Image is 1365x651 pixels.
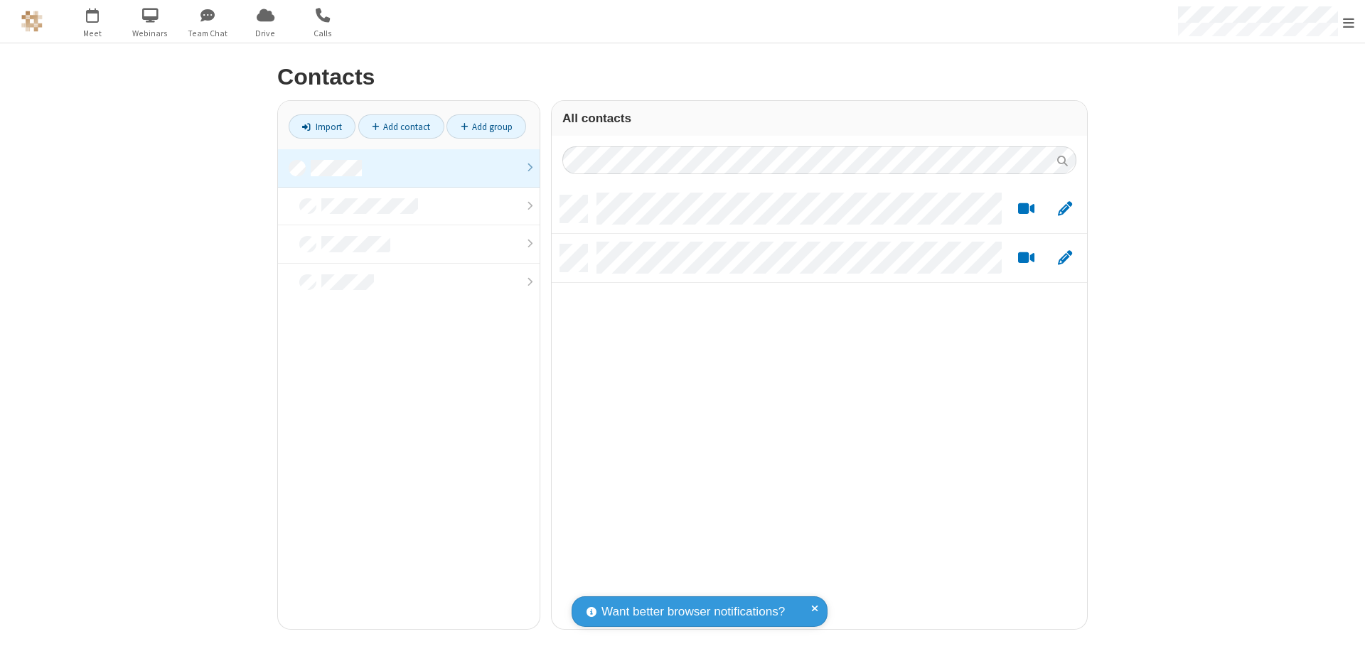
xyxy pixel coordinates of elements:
a: Add group [446,114,526,139]
button: Edit [1051,249,1078,267]
img: QA Selenium DO NOT DELETE OR CHANGE [21,11,43,32]
h3: All contacts [562,112,1076,125]
span: Team Chat [181,27,235,40]
span: Calls [296,27,350,40]
span: Meet [66,27,119,40]
button: Edit [1051,200,1078,218]
span: Webinars [124,27,177,40]
a: Add contact [358,114,444,139]
h2: Contacts [277,65,1088,90]
div: grid [552,185,1087,629]
a: Import [289,114,355,139]
span: Drive [239,27,292,40]
span: Want better browser notifications? [601,603,785,621]
button: Start a video meeting [1012,200,1040,218]
button: Start a video meeting [1012,249,1040,267]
